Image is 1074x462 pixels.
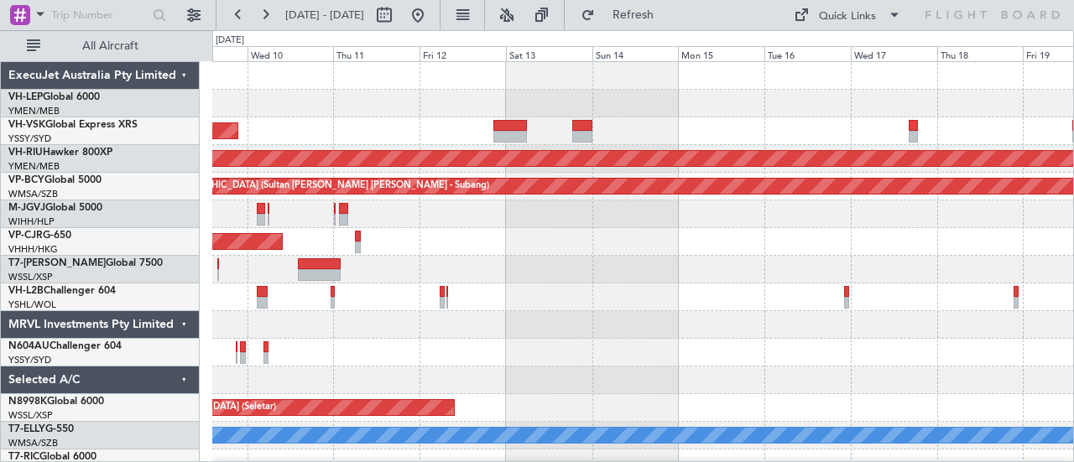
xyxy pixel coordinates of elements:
[51,3,148,28] input: Trip Number
[8,424,45,434] span: T7-ELLY
[8,231,71,241] a: VP-CJRG-650
[333,46,420,61] div: Thu 11
[8,354,51,366] a: YSSY/SYD
[8,92,100,102] a: VH-LEPGlobal 6000
[937,46,1024,61] div: Thu 18
[8,188,58,200] a: WMSA/SZB
[8,409,53,422] a: WSSL/XSP
[8,452,39,462] span: T7-RIC
[573,2,674,29] button: Refresh
[8,286,116,296] a: VH-L2BChallenger 604
[8,92,43,102] span: VH-LEP
[819,8,876,25] div: Quick Links
[8,271,53,283] a: WSSL/XSP
[86,174,489,199] div: Unplanned Maint [GEOGRAPHIC_DATA] (Sultan [PERSON_NAME] [PERSON_NAME] - Subang)
[8,286,44,296] span: VH-L2B
[285,8,364,23] span: [DATE] - [DATE]
[592,46,679,61] div: Sun 14
[8,215,55,228] a: WIHH/HLP
[8,160,60,173] a: YMEN/MEB
[8,298,56,311] a: YSHL/WOL
[44,40,177,52] span: All Aircraft
[18,33,182,60] button: All Aircraft
[598,9,669,21] span: Refresh
[506,46,592,61] div: Sat 13
[678,46,764,61] div: Mon 15
[8,175,44,185] span: VP-BCY
[8,341,122,351] a: N604AUChallenger 604
[420,46,506,61] div: Fri 12
[8,424,74,434] a: T7-ELLYG-550
[8,452,96,462] a: T7-RICGlobal 6000
[8,132,51,145] a: YSSY/SYD
[248,46,334,61] div: Wed 10
[785,2,910,29] button: Quick Links
[8,105,60,117] a: YMEN/MEB
[8,203,45,213] span: M-JGVJ
[8,120,138,130] a: VH-VSKGlobal Express XRS
[8,243,58,256] a: VHHH/HKG
[8,231,43,241] span: VP-CJR
[8,203,102,213] a: M-JGVJGlobal 5000
[8,175,102,185] a: VP-BCYGlobal 5000
[764,46,851,61] div: Tue 16
[8,120,45,130] span: VH-VSK
[8,437,58,449] a: WMSA/SZB
[8,397,104,407] a: N8998KGlobal 6000
[8,258,163,268] a: T7-[PERSON_NAME]Global 7500
[216,34,244,48] div: [DATE]
[8,148,43,158] span: VH-RIU
[8,397,47,407] span: N8998K
[851,46,937,61] div: Wed 17
[8,148,112,158] a: VH-RIUHawker 800XP
[8,341,50,351] span: N604AU
[8,258,106,268] span: T7-[PERSON_NAME]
